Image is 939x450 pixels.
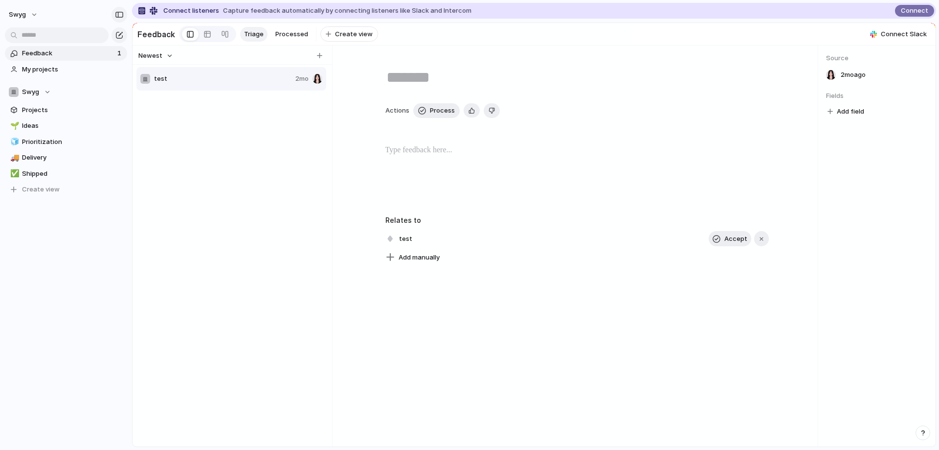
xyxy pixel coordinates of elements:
[837,107,864,117] span: Add field
[866,27,931,42] button: Connect Slack
[9,153,19,163] button: 🚚
[320,26,378,42] button: Create view
[9,121,19,131] button: 🌱
[881,29,927,39] span: Connect Slack
[22,169,124,179] span: Shipped
[724,234,747,244] span: Accept
[154,74,291,84] span: test
[826,91,928,101] span: Fields
[413,103,460,118] button: Process
[5,135,127,149] a: 🧊Prioritization
[5,150,127,165] a: 🚚Delivery
[163,6,219,16] span: Connect listeners
[22,185,60,194] span: Create view
[22,87,39,97] span: Swyg
[5,166,127,181] a: ✅Shipped
[709,231,751,247] button: Accept
[5,85,127,99] button: Swyg
[295,74,309,84] span: 2mo
[4,7,43,23] button: swyg
[5,182,127,197] button: Create view
[895,5,934,17] button: Connect
[399,253,440,262] span: Add manually
[10,136,17,147] div: 🧊
[5,46,127,61] a: Feedback1
[826,53,928,63] span: Source
[137,28,175,40] h2: Feedback
[901,6,928,16] span: Connect
[385,106,409,116] span: Actions
[22,137,124,147] span: Prioritization
[22,121,124,131] span: Ideas
[826,105,866,118] button: Add field
[240,27,268,42] a: Triage
[335,29,373,39] span: Create view
[9,137,19,147] button: 🧊
[841,70,866,80] span: 2mo ago
[138,51,162,61] span: Newest
[5,103,127,118] a: Projects
[484,103,500,118] button: Delete
[223,6,471,16] span: Capture feedback automatically by connecting listeners like Slack and Intercom
[271,27,312,42] a: Processed
[22,65,124,74] span: My projects
[137,49,175,62] button: Newest
[396,232,415,246] span: test
[9,10,26,20] span: swyg
[10,152,17,164] div: 🚚
[385,215,769,225] h3: Relates to
[5,118,127,133] a: 🌱Ideas
[117,48,123,58] span: 1
[275,29,308,39] span: Processed
[10,168,17,179] div: ✅
[244,29,264,39] span: Triage
[22,48,114,58] span: Feedback
[382,251,444,264] button: Add manually
[10,120,17,132] div: 🌱
[22,153,124,163] span: Delivery
[22,105,124,115] span: Projects
[9,169,19,179] button: ✅
[5,62,127,77] a: My projects
[430,106,455,116] span: Process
